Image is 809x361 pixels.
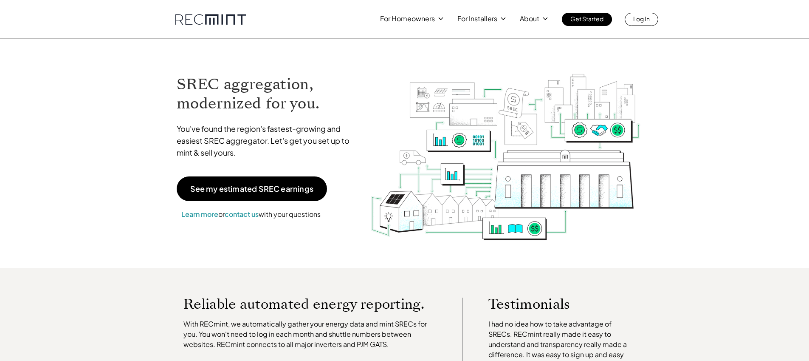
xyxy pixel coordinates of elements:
p: Testimonials [488,298,615,310]
a: contact us [225,210,259,219]
p: or with your questions [177,209,325,220]
h1: SREC aggregation, modernized for you. [177,75,358,113]
p: With RECmint, we automatically gather your energy data and mint SRECs for you. You won't need to ... [183,319,437,350]
p: For Homeowners [380,13,435,25]
p: Reliable automated energy reporting. [183,298,437,310]
a: See my estimated SREC earnings [177,176,327,201]
a: Get Started [562,13,612,26]
a: Learn more [181,210,218,219]
p: Log In [633,13,650,25]
p: About [520,13,539,25]
p: Get Started [570,13,603,25]
img: RECmint value cycle [370,51,641,242]
p: See my estimated SREC earnings [190,185,313,193]
a: Log In [625,13,658,26]
p: You've found the region's fastest-growing and easiest SREC aggregator. Let's get you set up to mi... [177,123,358,159]
p: For Installers [457,13,497,25]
